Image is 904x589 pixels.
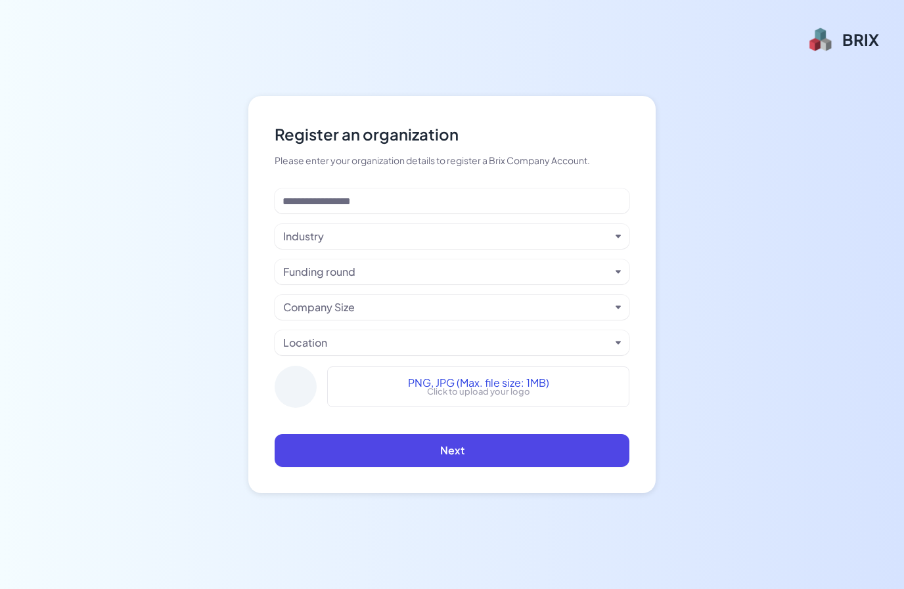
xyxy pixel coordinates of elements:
div: BRIX [842,29,879,50]
div: Company Size [283,299,355,315]
div: Industry [283,229,324,244]
div: Register an organization [275,122,629,146]
p: Click to upload your logo [427,385,530,399]
span: PNG, JPG (Max. file size: 1MB) [408,375,549,391]
button: Company Size [283,299,610,315]
button: Next [275,434,629,467]
button: Industry [283,229,610,244]
div: Funding round [283,264,355,280]
div: Location [283,335,327,351]
span: Next [440,443,464,457]
div: Please enter your organization details to register a Brix Company Account. [275,154,629,167]
button: Location [283,335,610,351]
button: Funding round [283,264,610,280]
